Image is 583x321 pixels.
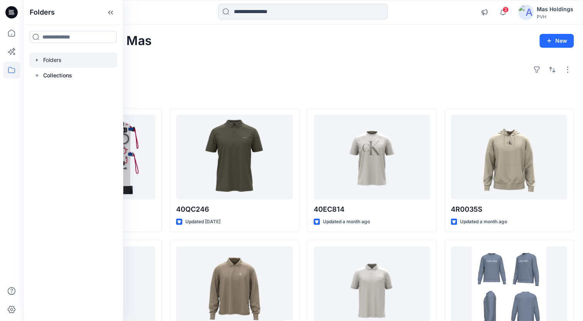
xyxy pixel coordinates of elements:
div: PVH [537,14,573,20]
p: Updated a month ago [460,218,507,226]
p: Updated a month ago [323,218,370,226]
img: avatar [518,5,534,20]
h4: Styles [32,91,574,100]
a: 40QC246 [176,115,292,199]
p: 4R0035S [451,204,567,215]
p: 40EC814 [314,204,430,215]
p: Updated [DATE] [185,218,220,226]
div: Mas Holdings [537,5,573,14]
a: 4R0035S [451,115,567,199]
a: 40EC814 [314,115,430,199]
button: New [539,34,574,48]
p: Collections [43,71,72,80]
span: 3 [502,7,509,13]
p: 40QC246 [176,204,292,215]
